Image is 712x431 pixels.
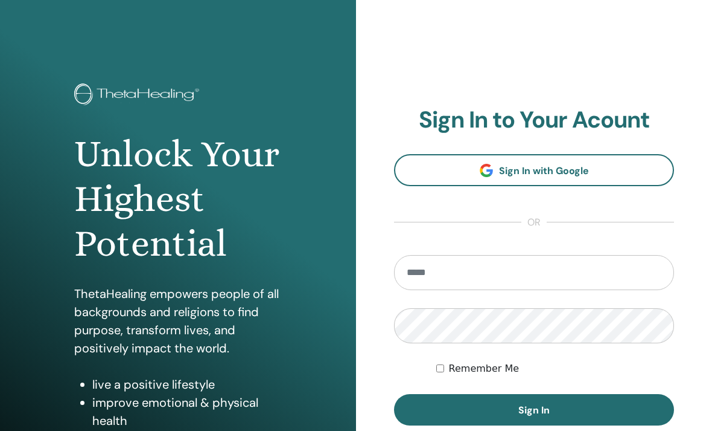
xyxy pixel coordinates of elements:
[449,361,520,376] label: Remember Me
[521,215,547,230] span: or
[74,285,281,357] p: ThetaHealing empowers people of all backgrounds and religions to find purpose, transform lives, a...
[499,164,589,177] span: Sign In with Google
[92,394,281,430] li: improve emotional & physical health
[518,404,550,416] span: Sign In
[74,132,281,267] h1: Unlock Your Highest Potential
[394,394,674,426] button: Sign In
[394,154,674,186] a: Sign In with Google
[436,361,674,376] div: Keep me authenticated indefinitely or until I manually logout
[394,106,674,134] h2: Sign In to Your Acount
[92,375,281,394] li: live a positive lifestyle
